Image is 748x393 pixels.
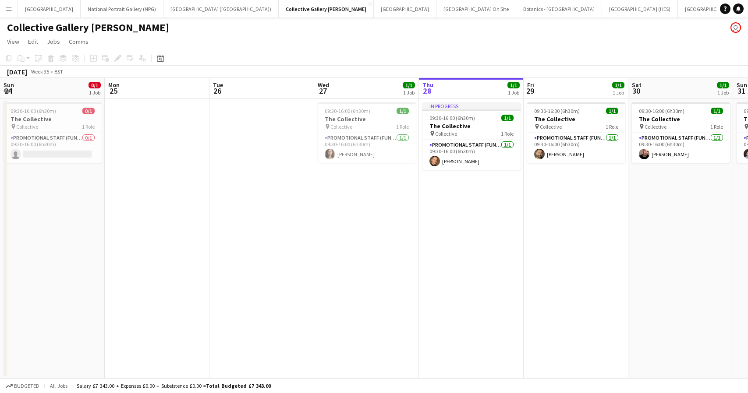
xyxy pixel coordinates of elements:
[279,0,374,18] button: Collective Gallery [PERSON_NAME]
[14,383,39,389] span: Budgeted
[2,86,14,96] span: 24
[422,102,521,170] app-job-card: In progress09:30-16:00 (6h30m)1/1The Collective Collective1 RolePromotional Staff (Fundraiser)1/1...
[11,108,56,114] span: 09:30-16:00 (6h30m)
[4,81,14,89] span: Sun
[7,21,169,34] h1: Collective Gallery [PERSON_NAME]
[421,86,433,96] span: 28
[606,123,618,130] span: 1 Role
[435,130,457,137] span: Collective
[7,38,19,46] span: View
[710,123,723,130] span: 1 Role
[16,123,38,130] span: Collective
[25,36,42,47] a: Edit
[43,36,64,47] a: Jobs
[48,382,69,389] span: All jobs
[632,115,730,123] h3: The Collective
[526,86,534,96] span: 29
[7,67,27,76] div: [DATE]
[403,89,415,96] div: 1 Job
[107,86,120,96] span: 25
[422,81,433,89] span: Thu
[316,86,329,96] span: 27
[47,38,60,46] span: Jobs
[81,0,163,18] button: National Portrait Gallery (NPG)
[711,108,723,114] span: 1/1
[318,102,416,163] app-job-card: 09:30-16:00 (6h30m)1/1The Collective Collective1 RolePromotional Staff (Fundraiser)1/109:30-16:00...
[422,122,521,130] h3: The Collective
[89,89,100,96] div: 1 Job
[213,81,223,89] span: Tue
[527,133,625,163] app-card-role: Promotional Staff (Fundraiser)1/109:30-16:00 (6h30m)[PERSON_NAME]
[89,82,101,88] span: 0/1
[325,108,370,114] span: 09:30-16:00 (6h30m)
[4,115,102,123] h3: The Collective
[632,102,730,163] app-job-card: 09:30-16:00 (6h30m)1/1The Collective Collective1 RolePromotional Staff (Fundraiser)1/109:30-16:00...
[501,130,514,137] span: 1 Role
[69,38,89,46] span: Comms
[516,0,602,18] button: Botanics - [GEOGRAPHIC_DATA]
[527,115,625,123] h3: The Collective
[632,81,642,89] span: Sat
[403,82,415,88] span: 1/1
[737,81,747,89] span: Sun
[4,133,102,163] app-card-role: Promotional Staff (Fundraiser)0/109:30-16:00 (6h30m)
[330,123,352,130] span: Collective
[540,123,562,130] span: Collective
[206,382,271,389] span: Total Budgeted £7 343.00
[318,133,416,163] app-card-role: Promotional Staff (Fundraiser)1/109:30-16:00 (6h30m)[PERSON_NAME]
[429,115,475,121] span: 09:30-16:00 (6h30m)
[318,81,329,89] span: Wed
[4,36,23,47] a: View
[28,38,38,46] span: Edit
[717,89,729,96] div: 1 Job
[374,0,436,18] button: [GEOGRAPHIC_DATA]
[82,108,95,114] span: 0/1
[77,382,271,389] div: Salary £7 343.00 + Expenses £0.00 + Subsistence £0.00 =
[82,123,95,130] span: 1 Role
[602,0,678,18] button: [GEOGRAPHIC_DATA] (HES)
[4,381,41,391] button: Budgeted
[54,68,63,75] div: BST
[65,36,92,47] a: Comms
[735,86,747,96] span: 31
[397,108,409,114] span: 1/1
[645,123,666,130] span: Collective
[631,86,642,96] span: 30
[606,108,618,114] span: 1/1
[717,82,729,88] span: 1/1
[4,102,102,163] app-job-card: 09:30-16:00 (6h30m)0/1The Collective Collective1 RolePromotional Staff (Fundraiser)0/109:30-16:00...
[534,108,580,114] span: 09:30-16:00 (6h30m)
[527,81,534,89] span: Fri
[507,82,520,88] span: 1/1
[632,133,730,163] app-card-role: Promotional Staff (Fundraiser)1/109:30-16:00 (6h30m)[PERSON_NAME]
[163,0,279,18] button: [GEOGRAPHIC_DATA] ([GEOGRAPHIC_DATA])
[108,81,120,89] span: Mon
[18,0,81,18] button: [GEOGRAPHIC_DATA]
[318,115,416,123] h3: The Collective
[212,86,223,96] span: 26
[730,22,741,33] app-user-avatar: Eldina Munatay
[501,115,514,121] span: 1/1
[508,89,519,96] div: 1 Job
[422,102,521,109] div: In progress
[436,0,516,18] button: [GEOGRAPHIC_DATA] On Site
[612,82,624,88] span: 1/1
[396,123,409,130] span: 1 Role
[29,68,51,75] span: Week 35
[613,89,624,96] div: 1 Job
[527,102,625,163] app-job-card: 09:30-16:00 (6h30m)1/1The Collective Collective1 RolePromotional Staff (Fundraiser)1/109:30-16:00...
[422,140,521,170] app-card-role: Promotional Staff (Fundraiser)1/109:30-16:00 (6h30m)[PERSON_NAME]
[639,108,684,114] span: 09:30-16:00 (6h30m)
